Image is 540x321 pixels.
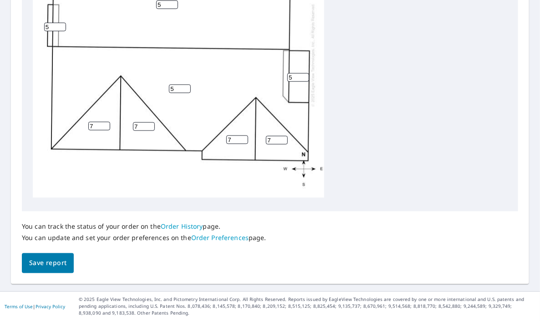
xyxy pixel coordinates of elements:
span: Save report [29,258,66,269]
a: Terms of Use [5,304,33,310]
a: Order History [161,222,203,231]
button: Save report [22,253,74,274]
p: You can update and set your order preferences on the page. [22,234,266,242]
a: Order Preferences [191,234,249,242]
p: © 2025 Eagle View Technologies, Inc. and Pictometry International Corp. All Rights Reserved. Repo... [79,296,535,317]
a: Privacy Policy [36,304,65,310]
p: | [5,304,65,310]
p: You can track the status of your order on the page. [22,222,266,231]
